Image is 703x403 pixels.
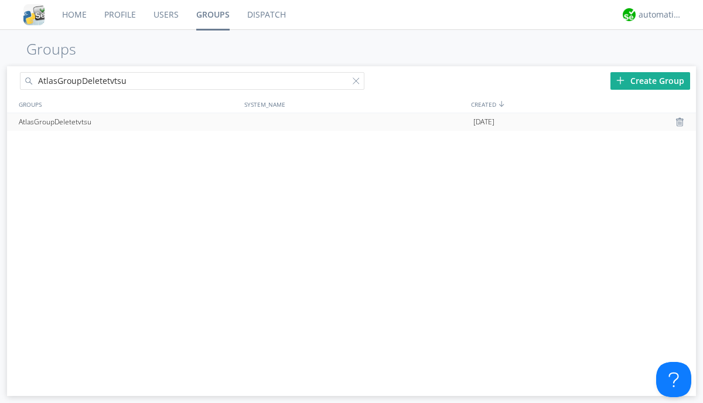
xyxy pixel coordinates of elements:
input: Search groups [20,72,364,90]
div: AtlasGroupDeletetvtsu [16,113,241,131]
div: CREATED [468,96,696,113]
a: AtlasGroupDeletetvtsu[DATE] [7,113,696,131]
img: cddb5a64eb264b2086981ab96f4c1ba7 [23,4,45,25]
span: [DATE] [473,113,494,131]
div: Create Group [610,72,690,90]
iframe: Toggle Customer Support [656,362,691,397]
div: SYSTEM_NAME [241,96,468,113]
div: automation+atlas [639,9,682,21]
img: plus.svg [616,76,624,84]
div: GROUPS [16,96,238,113]
img: d2d01cd9b4174d08988066c6d424eccd [623,8,636,21]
